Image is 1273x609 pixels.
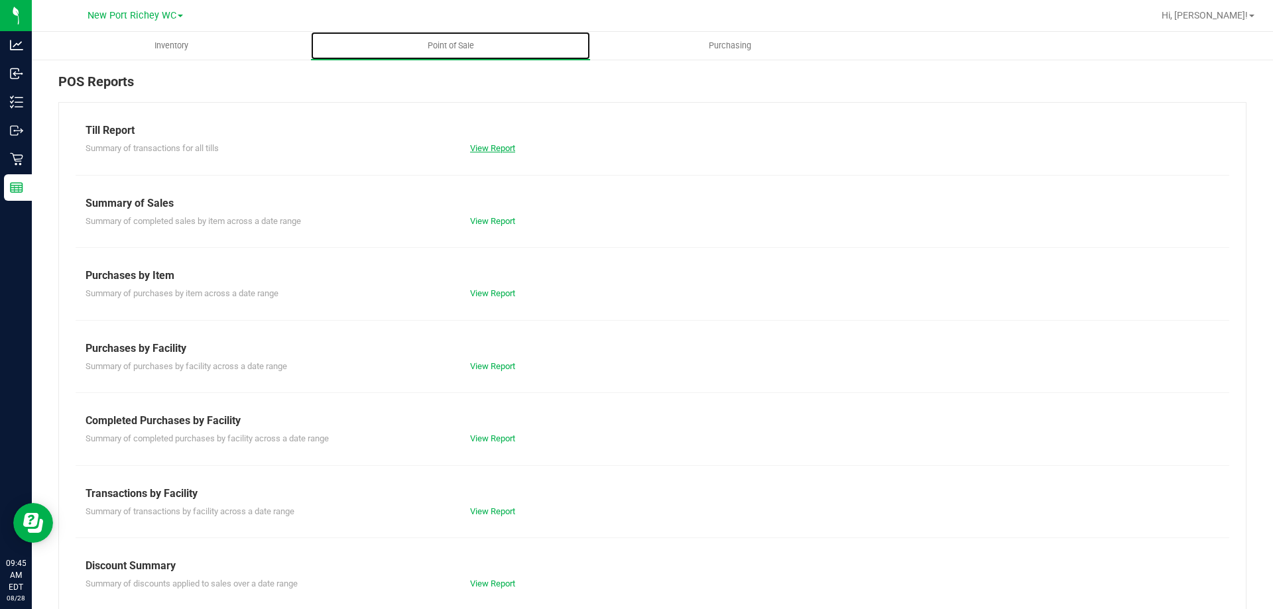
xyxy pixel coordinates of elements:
[6,557,26,593] p: 09:45 AM EDT
[10,95,23,109] inline-svg: Inventory
[6,593,26,603] p: 08/28
[88,10,176,21] span: New Port Richey WC
[1162,10,1248,21] span: Hi, [PERSON_NAME]!
[10,67,23,80] inline-svg: Inbound
[86,413,1219,429] div: Completed Purchases by Facility
[470,361,515,371] a: View Report
[10,38,23,52] inline-svg: Analytics
[470,579,515,588] a: View Report
[86,579,298,588] span: Summary of discounts applied to sales over a date range
[10,124,23,137] inline-svg: Outbound
[10,181,23,194] inline-svg: Reports
[86,288,278,298] span: Summary of purchases by item across a date range
[86,123,1219,138] div: Till Report
[410,40,492,52] span: Point of Sale
[86,558,1219,574] div: Discount Summary
[86,486,1219,502] div: Transactions by Facility
[470,143,515,153] a: View Report
[311,32,590,60] a: Point of Sale
[470,433,515,443] a: View Report
[58,72,1246,102] div: POS Reports
[590,32,869,60] a: Purchasing
[86,433,329,443] span: Summary of completed purchases by facility across a date range
[470,288,515,298] a: View Report
[32,32,311,60] a: Inventory
[86,216,301,226] span: Summary of completed sales by item across a date range
[470,506,515,516] a: View Report
[86,195,1219,211] div: Summary of Sales
[86,506,294,516] span: Summary of transactions by facility across a date range
[137,40,206,52] span: Inventory
[86,361,287,371] span: Summary of purchases by facility across a date range
[470,216,515,226] a: View Report
[86,143,219,153] span: Summary of transactions for all tills
[86,268,1219,284] div: Purchases by Item
[13,503,53,543] iframe: Resource center
[10,152,23,166] inline-svg: Retail
[86,341,1219,357] div: Purchases by Facility
[691,40,769,52] span: Purchasing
